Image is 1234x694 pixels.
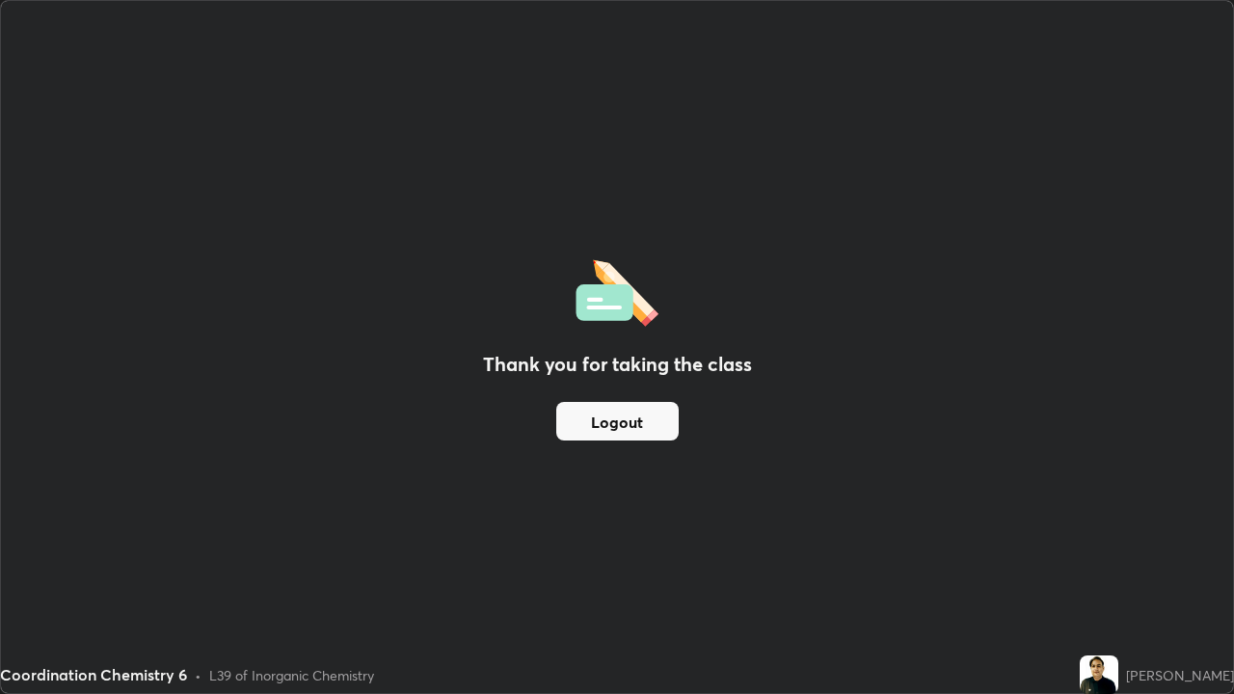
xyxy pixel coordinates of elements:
[483,350,752,379] h2: Thank you for taking the class
[195,665,201,685] div: •
[576,254,658,327] img: offlineFeedback.1438e8b3.svg
[209,665,374,685] div: L39 of Inorganic Chemistry
[1080,655,1118,694] img: 756836a876de46d1bda29e5641fbe2af.jpg
[556,402,679,440] button: Logout
[1126,665,1234,685] div: [PERSON_NAME]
